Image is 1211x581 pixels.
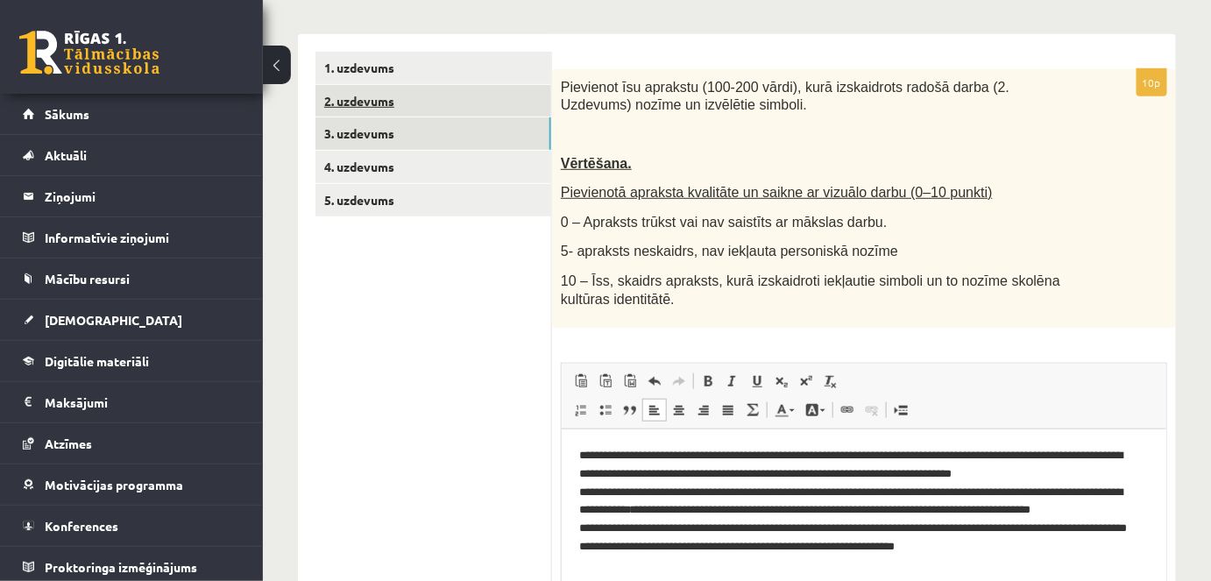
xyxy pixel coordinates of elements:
[642,399,667,422] a: По левому краю
[667,370,691,393] a: Повторить (Ctrl+Y)
[794,370,818,393] a: Надстрочный индекс
[561,244,898,259] span: 5- apraksts neskaidrs, nav iekļauta personiskā nozīme
[23,382,241,422] a: Maksājumi
[569,399,593,422] a: Вставить / удалить нумерованный список
[800,399,831,422] a: Цвет фона
[45,353,149,369] span: Digitālie materiāli
[23,217,241,258] a: Informatīvie ziņojumi
[593,399,618,422] a: Вставить / удалить маркированный список
[569,370,593,393] a: Вставить (Ctrl+V)
[561,156,632,171] span: Vērtēšana.
[769,399,800,422] a: Цвет текста
[315,117,551,150] a: 3. uzdevums
[667,399,691,422] a: По центру
[818,370,843,393] a: Убрать форматирование
[769,370,794,393] a: Подстрочный индекс
[642,370,667,393] a: Отменить (Ctrl+Z)
[23,300,241,340] a: [DEMOGRAPHIC_DATA]
[835,399,860,422] a: Вставить/Редактировать ссылку (Ctrl+K)
[618,399,642,422] a: Цитата
[23,506,241,546] a: Konferences
[860,399,884,422] a: Убрать ссылку
[315,151,551,183] a: 4. uzdevums
[561,215,888,230] span: 0 – Apraksts trūkst vai nav saistīts ar mākslas darbu.
[45,147,87,163] span: Aktuāli
[315,184,551,216] a: 5. uzdevums
[716,399,740,422] a: По ширине
[45,106,89,122] span: Sākums
[45,559,197,575] span: Proktoringa izmēģinājums
[740,399,765,422] a: Математика
[23,259,241,299] a: Mācību resursi
[45,518,118,534] span: Konferences
[561,185,993,200] span: Pievienotā apraksta kvalitāte un saikne ar vizuālo darbu (0–10 punkti)
[691,399,716,422] a: По правому краю
[315,52,551,84] a: 1. uzdevums
[561,80,1009,113] span: Pievienot īsu aprakstu (100-200 vārdi), kurā izskaidrots radošā darba (2. Uzdevums) nozīme un izv...
[23,341,241,381] a: Digitālie materiāli
[745,370,769,393] a: Подчеркнутый (Ctrl+U)
[45,217,241,258] legend: Informatīvie ziņojumi
[19,31,159,74] a: Rīgas 1. Tālmācības vidusskola
[45,176,241,216] legend: Ziņojumi
[23,135,241,175] a: Aktuāli
[593,370,618,393] a: Вставить только текст (Ctrl+Shift+V)
[23,176,241,216] a: Ziņojumi
[23,464,241,505] a: Motivācijas programma
[45,382,241,422] legend: Maksājumi
[45,271,130,287] span: Mācību resursi
[315,85,551,117] a: 2. uzdevums
[618,370,642,393] a: Вставить из Word
[45,312,182,328] span: [DEMOGRAPHIC_DATA]
[1137,68,1167,96] p: 10p
[696,370,720,393] a: Полужирный (Ctrl+B)
[45,436,92,451] span: Atzīmes
[889,399,913,422] a: Вставить разрыв страницы для печати
[45,477,183,492] span: Motivācijas programma
[561,273,1060,307] span: 10 – Īss, skaidrs apraksts, kurā izskaidroti iekļautie simboli un to nozīme skolēna kultūras iden...
[720,370,745,393] a: Курсив (Ctrl+I)
[23,423,241,464] a: Atzīmes
[23,94,241,134] a: Sākums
